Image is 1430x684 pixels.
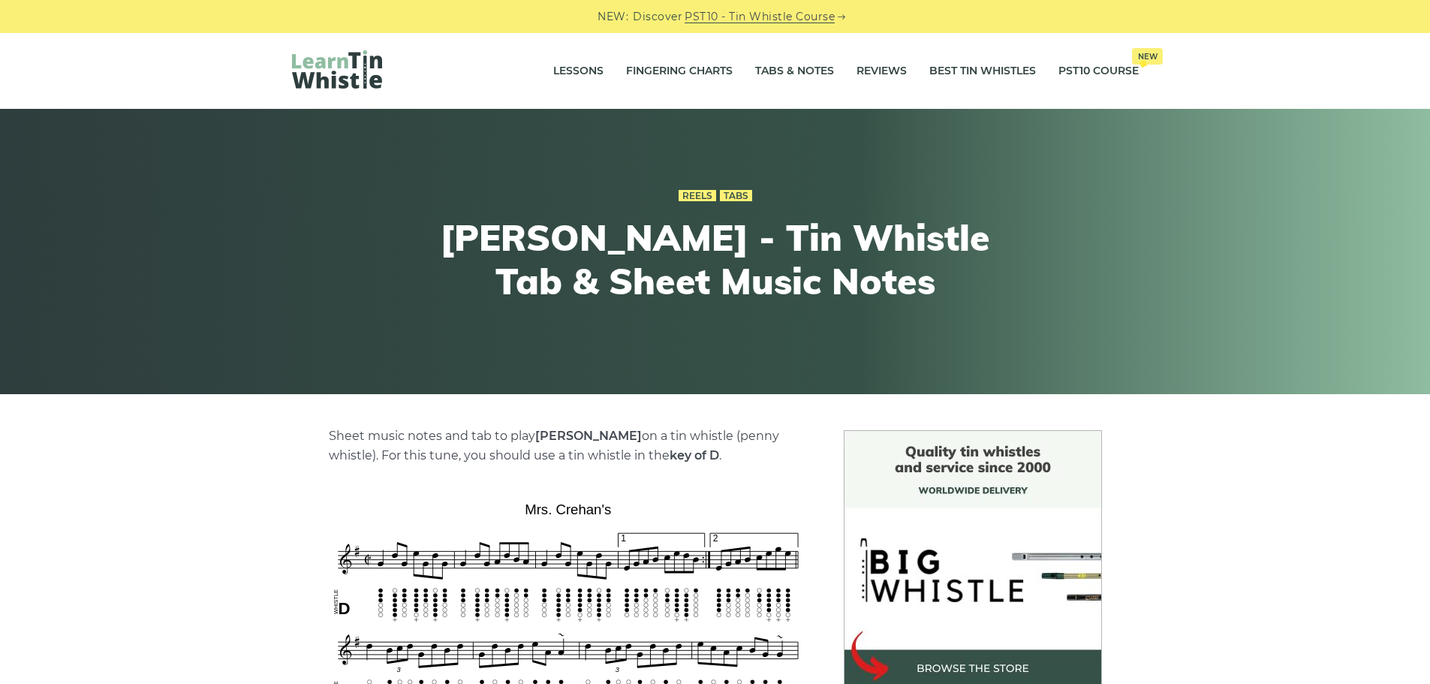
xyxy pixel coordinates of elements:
strong: [PERSON_NAME] [535,429,642,443]
a: Reels [679,190,716,202]
a: Tabs & Notes [755,53,834,90]
span: New [1132,48,1163,65]
a: Tabs [720,190,752,202]
a: Reviews [856,53,907,90]
a: Lessons [553,53,604,90]
h1: [PERSON_NAME] - Tin Whistle Tab & Sheet Music Notes [439,216,992,303]
img: LearnTinWhistle.com [292,50,382,89]
a: PST10 CourseNew [1058,53,1139,90]
p: Sheet music notes and tab to play on a tin whistle (penny whistle). For this tune, you should use... [329,426,808,466]
a: Best Tin Whistles [929,53,1036,90]
strong: key of D [670,448,719,463]
a: Fingering Charts [626,53,733,90]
